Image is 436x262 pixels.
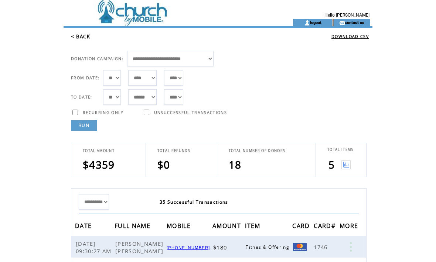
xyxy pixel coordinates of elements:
span: Tithes & Offering [246,244,291,250]
span: RECURRING ONLY [83,110,124,115]
span: TOTAL NUMBER OF DONORS [229,148,285,153]
span: FULL NAME [115,220,152,234]
span: AMOUNT [212,220,243,234]
span: FROM DATE: [71,75,99,80]
span: [DATE] 09:30:27 AM [76,240,113,255]
span: $180 [213,244,229,251]
span: TO DATE: [71,94,92,100]
a: MOBILE [167,223,193,228]
a: ITEM [245,223,262,228]
img: View graph [341,160,351,169]
img: contact_us_icon.gif [339,20,345,26]
a: CARD# [314,223,337,228]
a: AMOUNT [212,223,243,228]
span: MOBILE [167,220,193,234]
a: DOWNLOAD CSV [331,34,369,39]
a: contact us [345,20,364,25]
span: 18 [229,158,242,172]
span: $4359 [83,158,115,172]
span: $0 [157,158,170,172]
span: 1746 [314,243,329,251]
a: RUN [71,120,97,131]
span: TOTAL ITEMS [327,147,354,152]
span: DONATION CAMPAIGN: [71,56,123,61]
span: MORE [340,220,360,234]
span: 35 Successful Transactions [160,199,228,205]
span: CARD [292,220,311,234]
span: UNSUCCESSFUL TRANSACTIONS [154,110,227,115]
span: CARD# [314,220,337,234]
span: TOTAL AMOUNT [83,148,115,153]
img: account_icon.gif [304,20,310,26]
span: ITEM [245,220,262,234]
span: Hello [PERSON_NAME] [324,13,369,18]
a: DATE [75,223,93,228]
img: Mastercard [293,243,307,251]
span: DATE [75,220,93,234]
span: 5 [328,158,335,172]
a: FULL NAME [115,223,152,228]
a: [PHONE_NUMBER] [167,245,210,250]
a: logout [310,20,321,25]
span: [PERSON_NAME] [PERSON_NAME] [115,240,165,255]
a: CARD [292,223,311,228]
span: TOTAL REFUNDS [157,148,190,153]
a: < BACK [71,33,90,40]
